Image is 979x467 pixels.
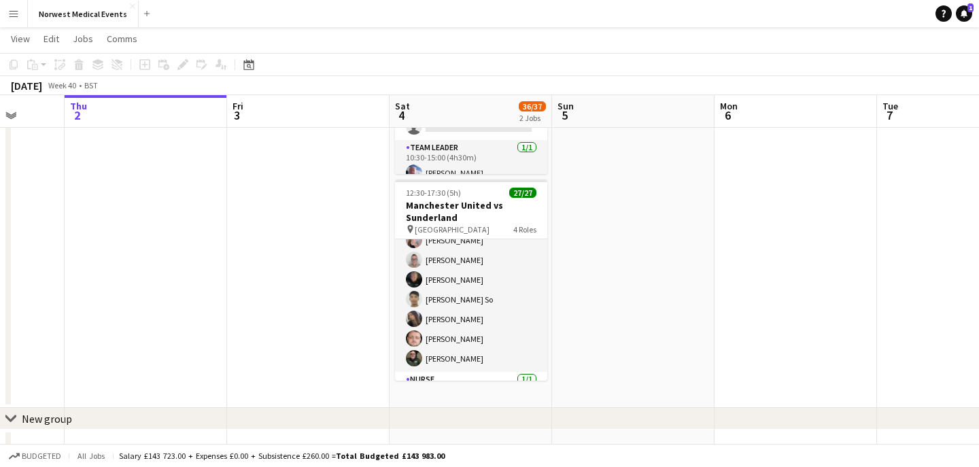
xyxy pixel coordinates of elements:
[393,107,410,123] span: 4
[7,449,63,464] button: Budgeted
[70,100,87,112] span: Thu
[22,412,72,426] div: New group
[509,188,536,198] span: 27/27
[75,451,107,461] span: All jobs
[720,100,738,112] span: Mon
[406,188,461,198] span: 12:30-17:30 (5h)
[119,451,445,461] div: Salary £143 723.00 + Expenses £0.00 + Subsistence £260.00 =
[555,107,574,123] span: 5
[73,33,93,45] span: Jobs
[956,5,972,22] a: 1
[101,30,143,48] a: Comms
[395,199,547,224] h3: Manchester United vs Sunderland
[519,101,546,111] span: 36/37
[395,372,547,418] app-card-role: Nurse1/1
[395,140,547,186] app-card-role: Team Leader1/110:30-15:00 (4h30m)[PERSON_NAME]
[28,1,139,27] button: Norwest Medical Events
[395,100,410,112] span: Sat
[67,30,99,48] a: Jobs
[718,107,738,123] span: 6
[967,3,974,12] span: 1
[5,30,35,48] a: View
[882,100,898,112] span: Tue
[84,80,98,90] div: BST
[233,100,243,112] span: Fri
[68,107,87,123] span: 2
[22,451,61,461] span: Budgeted
[395,179,547,381] app-job-card: 12:30-17:30 (5h)27/27Manchester United vs Sunderland [GEOGRAPHIC_DATA]4 Roles[PERSON_NAME][PERSON...
[880,107,898,123] span: 7
[45,80,79,90] span: Week 40
[44,33,59,45] span: Edit
[519,113,545,123] div: 2 Jobs
[11,33,30,45] span: View
[230,107,243,123] span: 3
[557,100,574,112] span: Sun
[513,224,536,235] span: 4 Roles
[11,79,42,92] div: [DATE]
[38,30,65,48] a: Edit
[415,224,489,235] span: [GEOGRAPHIC_DATA]
[336,451,445,461] span: Total Budgeted £143 983.00
[107,33,137,45] span: Comms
